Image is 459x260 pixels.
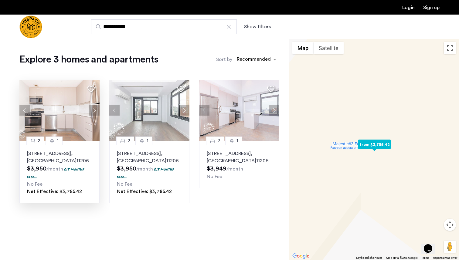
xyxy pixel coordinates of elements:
[236,137,238,144] span: 1
[199,105,209,116] button: Previous apartment
[27,166,46,172] span: $3,950
[291,252,311,260] a: Open this area in Google Maps (opens a new window)
[292,42,314,54] button: Show street map
[236,56,271,64] div: Recommended
[269,105,279,116] button: Next apartment
[117,150,182,164] p: [STREET_ADDRESS] 11206
[27,150,92,164] p: [STREET_ADDRESS] 11206
[244,23,271,30] button: Show or hide filters
[234,54,279,65] ng-select: sort-apartment
[27,189,82,194] span: Net Effective: $3,785.42
[19,15,42,38] img: logo
[38,137,40,144] span: 2
[444,42,456,54] button: Toggle fullscreen view
[109,105,120,116] button: Previous apartment
[91,19,237,34] input: Apartment Search
[207,174,222,179] span: No Fee
[109,80,189,141] img: adfb5aed-36e7-43a6-84ef-77f40efbc032_638872014673374638.png
[57,137,59,144] span: 1
[109,141,189,203] a: 21[STREET_ADDRESS], [GEOGRAPHIC_DATA]112060.5 months free...No FeeNet Effective: $3,785.42
[199,80,279,141] img: 2008_638586461592499524.jpeg
[226,167,243,171] sub: /month
[147,137,148,144] span: 1
[89,105,100,116] button: Next apartment
[117,189,172,194] span: Net Effective: $3,785.42
[402,5,415,10] a: Login
[291,252,311,260] img: Google
[117,182,132,187] span: No Fee
[19,53,158,66] h1: Explore 3 homes and apartments
[207,150,272,164] p: [STREET_ADDRESS] 11206
[386,256,418,259] span: Map data ©2025 Google
[421,256,429,260] a: Terms (opens in new tab)
[216,56,232,63] label: Sort by
[217,137,220,144] span: 2
[19,80,100,141] img: 1990_638168315540068477.jpeg
[356,138,393,151] div: from $3,785.42
[46,167,63,171] sub: /month
[19,141,100,203] a: 21[STREET_ADDRESS], [GEOGRAPHIC_DATA]112060.5 months free...No FeeNet Effective: $3,785.42
[433,256,457,260] a: Report a map error
[421,236,441,254] iframe: chat widget
[356,256,382,260] button: Keyboard shortcuts
[444,241,456,253] button: Drag Pegman onto the map to open Street View
[444,219,456,231] button: Map camera controls
[19,105,30,116] button: Previous apartment
[27,182,42,187] span: No Fee
[19,15,42,38] a: Cazamio Logo
[136,167,153,171] sub: /month
[423,5,440,10] a: Registration
[314,42,344,54] button: Show satellite imagery
[117,167,174,179] p: 0.5 months free...
[117,166,136,172] span: $3,950
[179,105,189,116] button: Next apartment
[207,166,226,172] span: $3,949
[199,141,279,188] a: 21[STREET_ADDRESS], [GEOGRAPHIC_DATA]11206No Fee
[127,137,130,144] span: 2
